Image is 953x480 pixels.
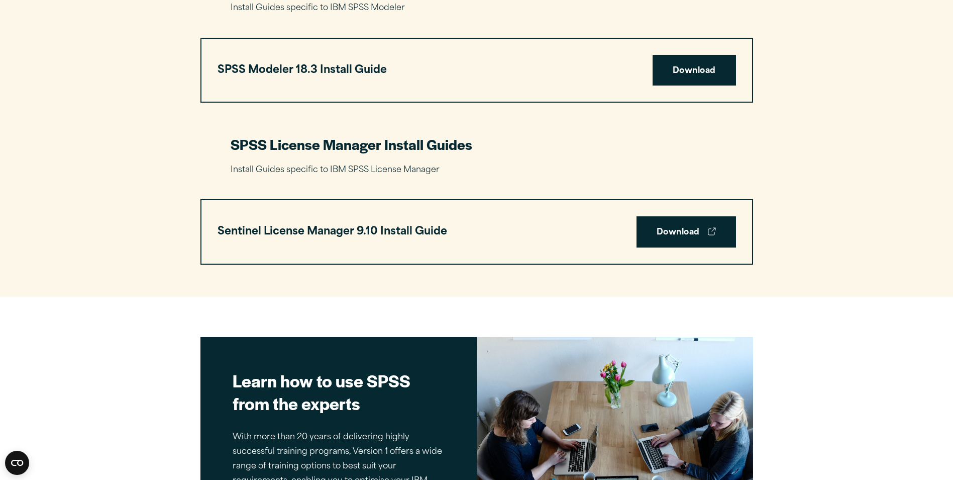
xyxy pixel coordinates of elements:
h2: Learn how to use SPSS from the experts [233,369,445,415]
h3: SPSS License Manager Install Guides [231,135,723,154]
h3: Sentinel License Manager 9.10 Install Guide [218,222,447,242]
p: Install Guides specific to IBM SPSS Modeler [231,1,723,16]
p: Install Guides specific to IBM SPSS License Manager [231,163,723,178]
a: Download [637,216,736,248]
a: Download [653,55,736,86]
h3: SPSS Modeler 18.3 Install Guide [218,61,387,80]
button: Open CMP widget [5,451,29,475]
